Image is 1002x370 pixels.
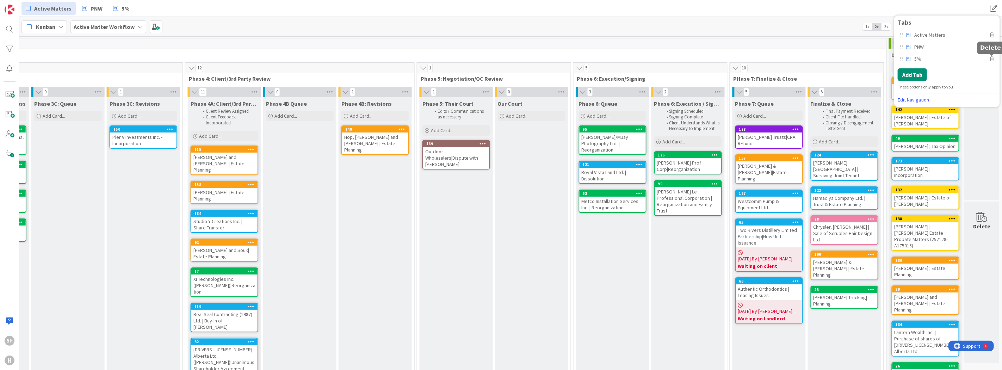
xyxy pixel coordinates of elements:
div: 115 [191,146,258,153]
span: 1 [427,64,433,72]
div: 142 [896,107,959,112]
div: 66 [736,278,802,284]
a: 66Authentic Orthodontics | Leasing Issues[DATE] By [PERSON_NAME]...Waiting on Landlord [735,277,803,324]
span: 0 [506,88,512,96]
a: 95[PERSON_NAME]/MJay Photography Ltd. | Reorganization [579,125,647,155]
div: 92 [191,239,258,246]
div: [PERSON_NAME] Le Professional Corporation | Reorganization and Family Trust [655,187,721,215]
div: 178[PERSON_NAME] Trusts|CRA REfund [736,126,802,148]
div: 25[PERSON_NAME] Trucking| Planning [811,286,878,308]
div: XI Technologies Inc. ([PERSON_NAME])|Reorganization [191,275,258,296]
div: Authentic Orthodontics | Leasing Issues [736,284,802,300]
span: PHase 7: Finalize & Close [734,75,875,82]
div: [PERSON_NAME] & [PERSON_NAME] | Estate Planning [811,258,878,279]
div: 121Royal Vista Land Ltd. | Dissolution [580,161,646,183]
div: [PERSON_NAME] and [PERSON_NAME] | Estate Planning [191,153,258,174]
div: 95 [580,126,646,132]
div: 63 [580,190,646,197]
div: 132 [896,187,959,192]
div: 25 [811,286,878,293]
div: 142 [892,106,959,113]
div: Lantern Wealth Inc. | Purchase of shares of [DRIVERS_LICENSE_NUMBER] Alberta Ltd. [892,328,959,356]
div: 138 [896,216,959,221]
b: Waiting on Landlord [738,315,800,322]
div: Royal Vista Land Ltd. | Dissolution [580,168,646,183]
span: Phase 4A: Client/3rd Party Review [191,100,258,107]
div: 89 [896,287,959,292]
li: Client Feedback Incorporated [199,114,257,126]
div: 65 [736,219,802,226]
span: Phase 6: Queue [579,100,618,107]
div: 121 [583,162,646,167]
div: 121 [580,161,646,168]
div: Westcomm Pump & Equipment Ltd. [736,197,802,212]
div: 26 [892,363,959,369]
div: 49 [896,136,959,141]
span: Phase 6: Execution/Signing [577,75,718,82]
div: 184 [194,211,258,216]
h5: Delete [980,44,1001,51]
a: 184Studio Y Creations Inc. | Share Transfer [191,210,258,233]
li: Closing / Disengagement Letter Sent [819,120,877,132]
span: 3 [587,88,593,96]
div: 173 [896,159,959,164]
a: 5% [109,2,134,15]
div: 134 [896,322,959,327]
div: [PERSON_NAME] | Estate of [PERSON_NAME] [892,193,959,209]
div: 89[PERSON_NAME] and [PERSON_NAME] | Estate Planning [892,286,959,314]
div: [PERSON_NAME] | Incorporation [892,164,959,180]
span: 3x [882,23,891,30]
div: 176[PERSON_NAME] Prof Corp|Reorganization [655,152,721,174]
span: Active Matters [34,4,72,13]
span: Add Card... [431,127,453,134]
span: 2x [872,23,882,30]
div: 4 [37,3,38,8]
div: 158[PERSON_NAME] | Estate Planning [191,181,258,203]
a: 173[PERSON_NAME] | Incorporation [892,157,959,180]
div: 169Outdoor Wholesalers|Dispute with [PERSON_NAME] [423,141,489,169]
li: Signing Scheduled [663,109,721,114]
div: Pier V Investments Inc. - Incorporation [110,132,177,148]
div: 109 [811,251,878,258]
div: Two Rivers Distillery Limited Partnership|New Unit Issuance [736,226,802,247]
div: [PERSON_NAME] Trucking| Planning [811,293,878,308]
div: 122 [815,188,878,193]
span: 0 [274,88,280,96]
div: 180 [896,258,959,263]
a: 65Two Rivers Distillery Limited Partnership|New Unit Issuance[DATE] By [PERSON_NAME]...Waiting on... [735,218,803,272]
a: Active Matters [21,2,76,15]
div: 119 [194,304,258,309]
div: 138 [892,216,959,222]
a: 17XI Technologies Inc. ([PERSON_NAME])|Reorganization [191,267,258,297]
a: 25[PERSON_NAME] Trucking| Planning [811,286,878,309]
div: [PERSON_NAME] | Tax Opinion [892,142,959,151]
div: [PERSON_NAME]/MJay Photography Ltd. | Reorganization [580,132,646,154]
div: 150 [110,126,177,132]
span: 5 [819,88,825,96]
div: [PERSON_NAME][GEOGRAPHIC_DATA] | Surviving Joint Tenant [811,158,878,180]
span: Phase 6: Execution / Signing [654,100,722,107]
span: Phase 5: Their Court [422,100,474,107]
div: Hop, [PERSON_NAME] and [PERSON_NAME] | Estate Planning [342,132,408,154]
a: 49[PERSON_NAME] | Tax Opinion [892,135,959,152]
a: 169Outdoor Wholesalers|Dispute with [PERSON_NAME] [422,140,490,169]
a: PNW [78,2,107,15]
span: 0 [43,88,48,96]
div: 95[PERSON_NAME]/MJay Photography Ltd. | Reorganization [580,126,646,154]
div: [PERSON_NAME] | Estate Planning [892,264,959,279]
div: 119Real Seal Contracting (1987) Ltd. | Buy-In of [PERSON_NAME] [191,303,258,332]
div: 155 [892,78,959,84]
span: 5% [122,4,130,13]
li: Signing Complete [663,114,721,120]
span: Add Card... [118,113,141,119]
span: 1 [431,88,437,96]
span: 1 [118,88,124,96]
div: 49 [892,135,959,142]
span: Add Card... [350,113,372,119]
a: 92[PERSON_NAME] and Souk| Estate Planning [191,239,258,262]
div: 119 [191,303,258,310]
div: 155[PERSON_NAME] | Estate Planning [892,78,959,99]
div: 158 [191,181,258,188]
div: 99[PERSON_NAME] Le Professional Corporation | Reorganization and Family Trust [655,181,721,215]
div: 138[PERSON_NAME] | [PERSON_NAME] Estate Probate Matters (252128-A175015) [892,216,959,250]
